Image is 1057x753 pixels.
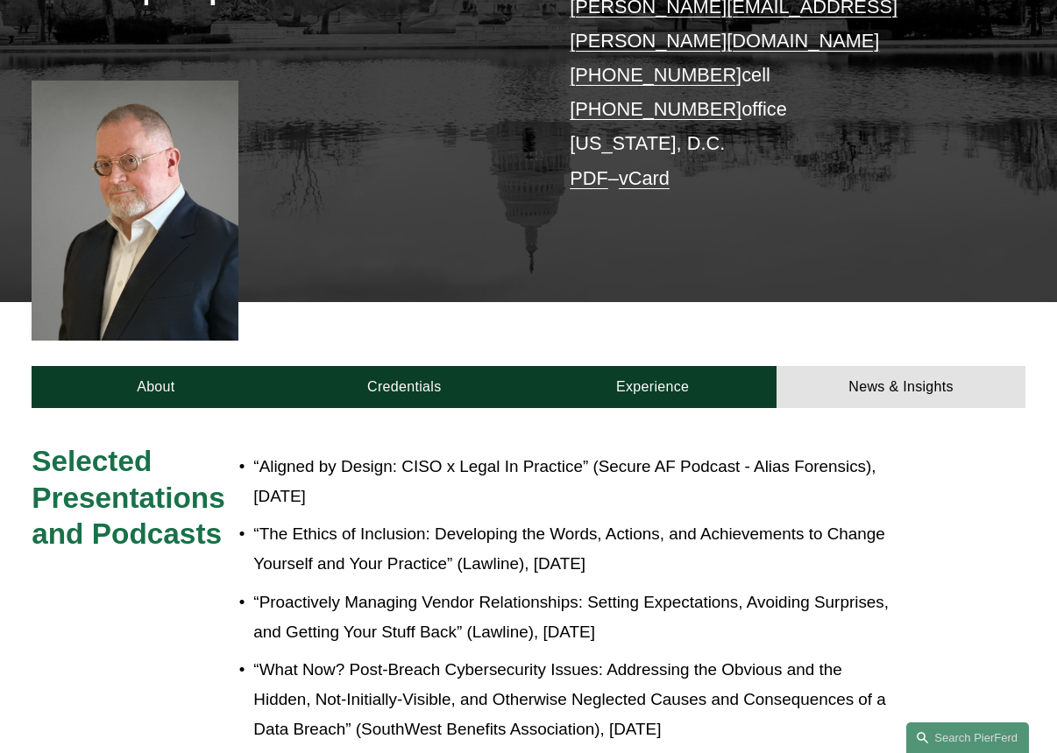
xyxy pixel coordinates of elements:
[253,519,901,579] p: “The Ethics of Inclusion: Developing the Words, Actions, and Achievements to Change Yourself and ...
[570,98,741,120] a: [PHONE_NUMBER]
[253,655,901,744] p: “What Now? Post-Breach Cybersecurity Issues: Addressing the Obvious and the Hidden, Not-Initially...
[253,452,901,511] p: “Aligned by Design: CISO x Legal In Practice” (Secure AF Podcast - Alias Forensics), [DATE]
[619,167,670,189] a: vCard
[777,366,1025,409] a: News & Insights
[32,366,280,409] a: About
[528,366,777,409] a: Experience
[906,722,1029,753] a: Search this site
[570,167,608,189] a: PDF
[570,64,741,86] a: [PHONE_NUMBER]
[32,445,233,550] span: Selected Presentations and Podcasts
[280,366,528,409] a: Credentials
[253,588,901,647] p: “Proactively Managing Vendor Relationships: Setting Expectations, Avoiding Surprises, and Getting...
